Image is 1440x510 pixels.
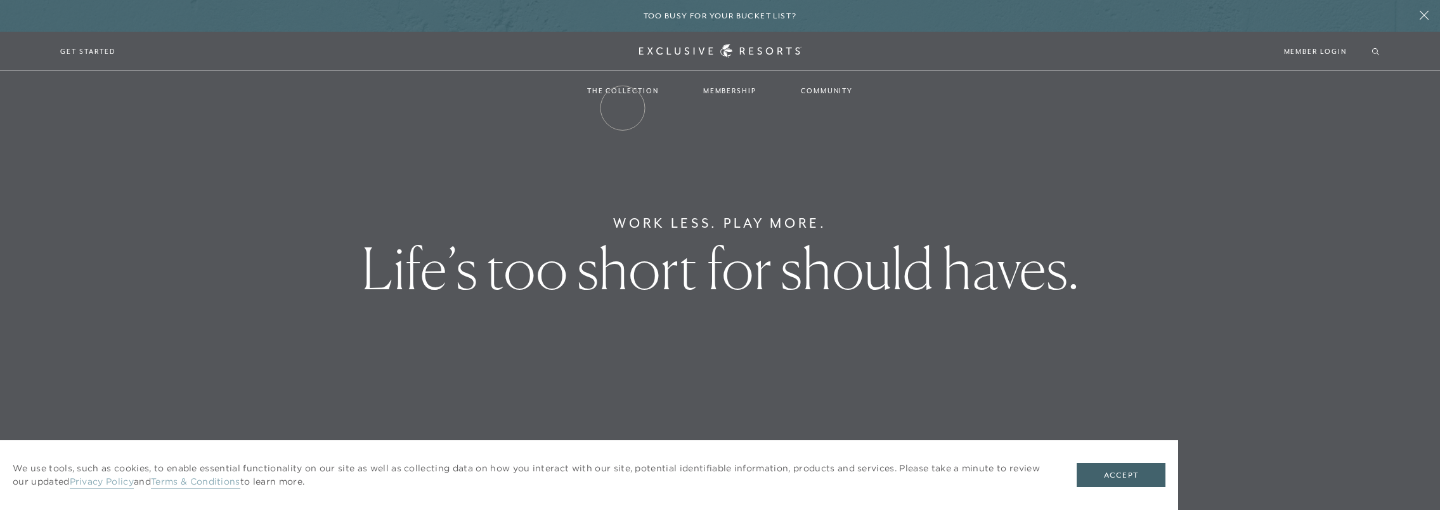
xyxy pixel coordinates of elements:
a: The Collection [574,72,671,109]
a: Membership [691,72,769,109]
a: Terms & Conditions [151,476,240,489]
h6: Work Less. Play More. [613,213,827,233]
h6: Too busy for your bucket list? [644,10,797,22]
a: Get Started [60,46,115,57]
a: Community [788,72,866,109]
a: Member Login [1284,46,1347,57]
button: Accept [1077,463,1165,487]
a: Privacy Policy [70,476,134,489]
p: We use tools, such as cookies, to enable essential functionality on our site as well as collectin... [13,462,1051,488]
h1: Life’s too short for should haves. [361,240,1079,297]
